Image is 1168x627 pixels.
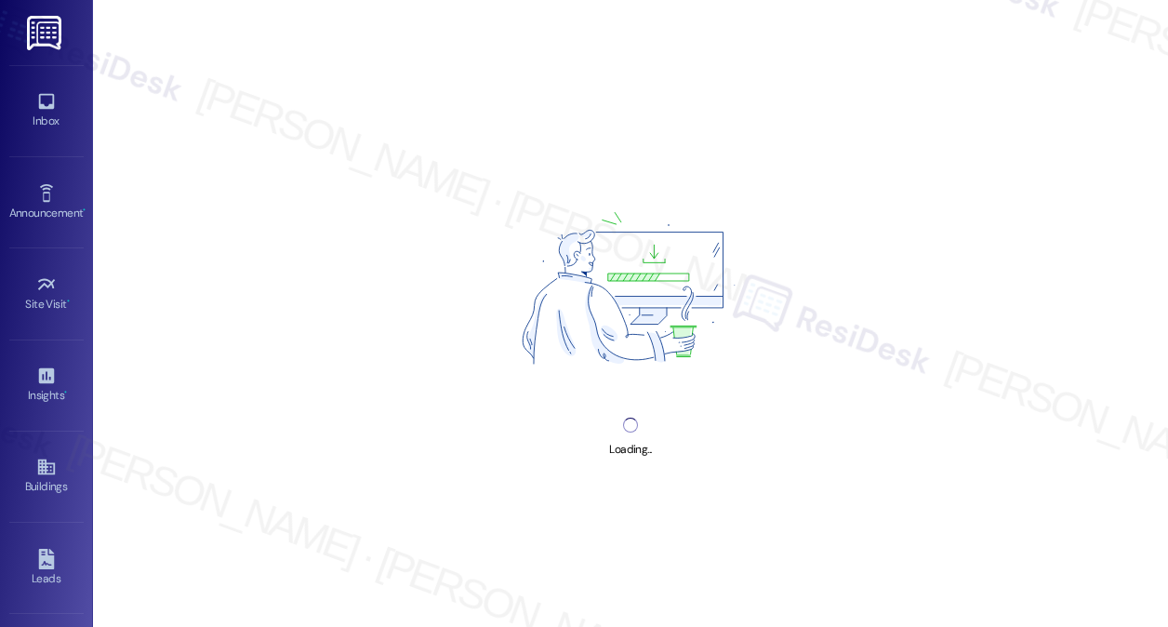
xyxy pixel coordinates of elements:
[9,360,84,410] a: Insights •
[67,295,70,308] span: •
[83,204,86,217] span: •
[9,451,84,501] a: Buildings
[27,16,65,50] img: ResiDesk Logo
[9,543,84,594] a: Leads
[609,440,651,460] div: Loading...
[9,269,84,319] a: Site Visit •
[64,386,67,399] span: •
[9,86,84,136] a: Inbox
